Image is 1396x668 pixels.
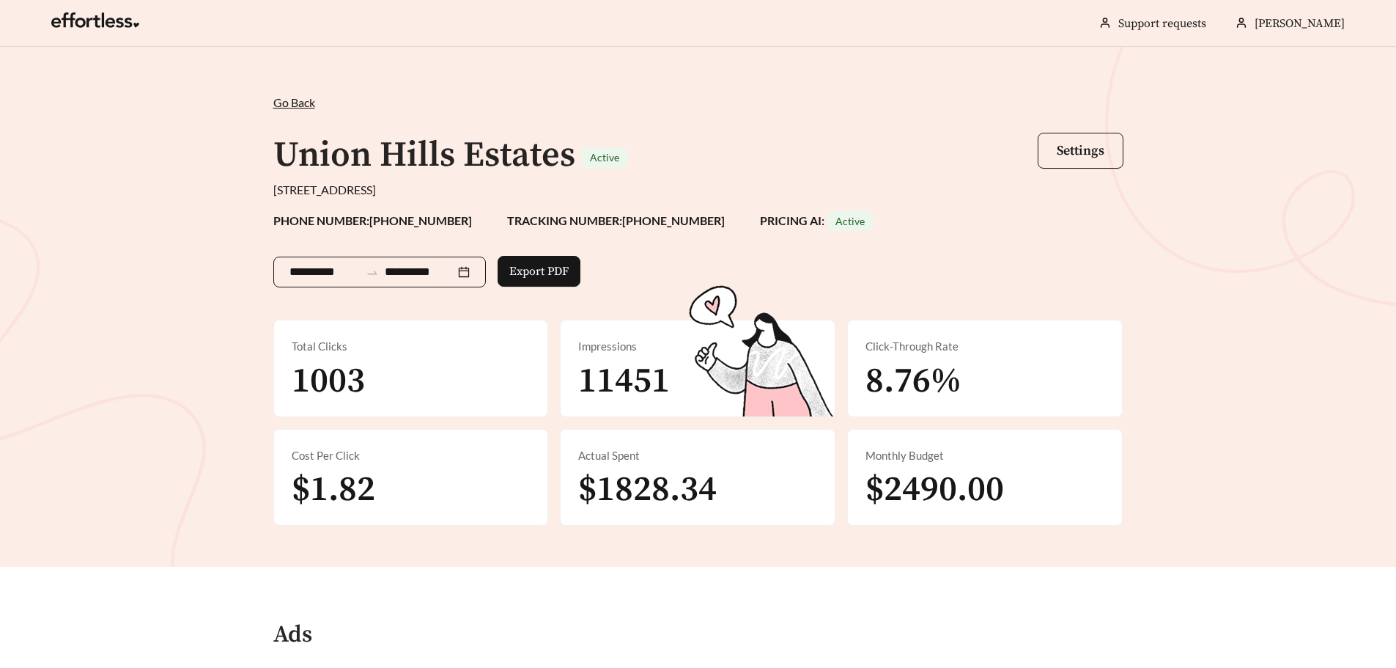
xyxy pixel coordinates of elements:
button: Export PDF [498,256,580,287]
span: Go Back [273,95,315,109]
strong: TRACKING NUMBER: [PHONE_NUMBER] [507,213,725,227]
div: Total Clicks [292,338,531,355]
h4: Ads [273,623,312,648]
div: Impressions [578,338,817,355]
strong: PRICING AI: [760,213,874,227]
span: 8.76% [865,359,961,403]
span: 1003 [292,359,365,403]
div: Click-Through Rate [865,338,1104,355]
div: Cost Per Click [292,447,531,464]
span: Export PDF [509,263,569,280]
h1: Union Hills Estates [273,133,575,177]
a: Support requests [1118,16,1206,31]
span: Active [835,215,865,227]
div: Monthly Budget [865,447,1104,464]
span: [PERSON_NAME] [1255,16,1345,31]
span: swap-right [366,266,379,279]
span: Active [590,151,619,164]
span: Settings [1057,142,1104,159]
span: $1828.34 [578,468,717,512]
span: $1.82 [292,468,375,512]
span: to [366,265,379,279]
span: $2490.00 [865,468,1004,512]
div: [STREET_ADDRESS] [273,181,1123,199]
strong: PHONE NUMBER: [PHONE_NUMBER] [273,213,472,227]
button: Settings [1038,133,1123,169]
div: Actual Spent [578,447,817,464]
span: 11451 [578,359,670,403]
